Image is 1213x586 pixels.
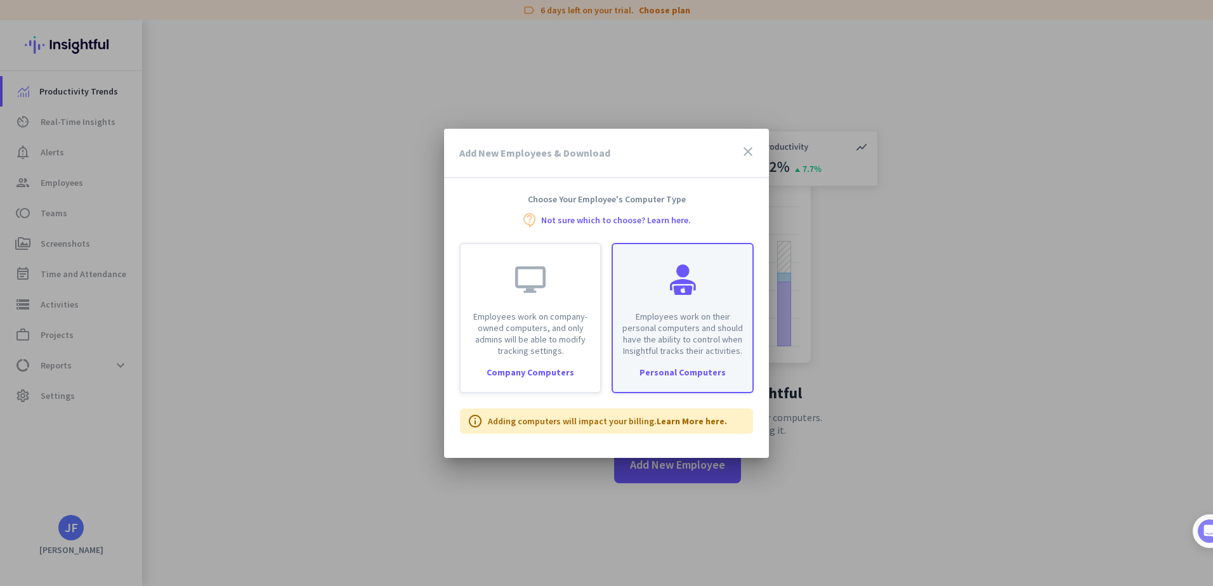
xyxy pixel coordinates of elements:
[444,193,769,205] h4: Choose Your Employee's Computer Type
[620,311,745,356] p: Employees work on their personal computers and should have the ability to control when Insightful...
[459,148,610,158] h3: Add New Employees & Download
[522,212,537,228] i: contact_support
[461,368,600,377] div: Company Computers
[488,415,727,427] p: Adding computers will impact your billing.
[541,216,691,225] a: Not sure which to choose? Learn here.
[468,311,593,356] p: Employees work on company-owned computers, and only admins will be able to modify tracking settings.
[657,415,727,427] a: Learn More here.
[613,368,752,377] div: Personal Computers
[740,144,756,159] i: close
[468,413,483,429] i: info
